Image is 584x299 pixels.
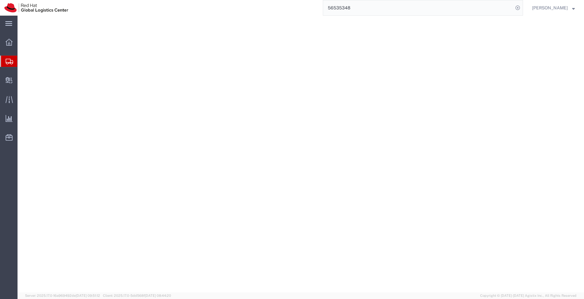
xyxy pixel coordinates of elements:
[103,294,171,297] span: Client: 2025.17.0-5dd568f
[145,294,171,297] span: [DATE] 08:44:20
[76,294,100,297] span: [DATE] 09:51:12
[323,0,513,15] input: Search for shipment number, reference number
[25,294,100,297] span: Server: 2025.17.0-16a969492de
[4,3,68,12] img: logo
[18,16,584,292] iframe: FS Legacy Container
[480,293,576,298] span: Copyright © [DATE]-[DATE] Agistix Inc., All Rights Reserved
[532,4,575,12] button: [PERSON_NAME]
[532,4,568,11] span: Pallav Sen Gupta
